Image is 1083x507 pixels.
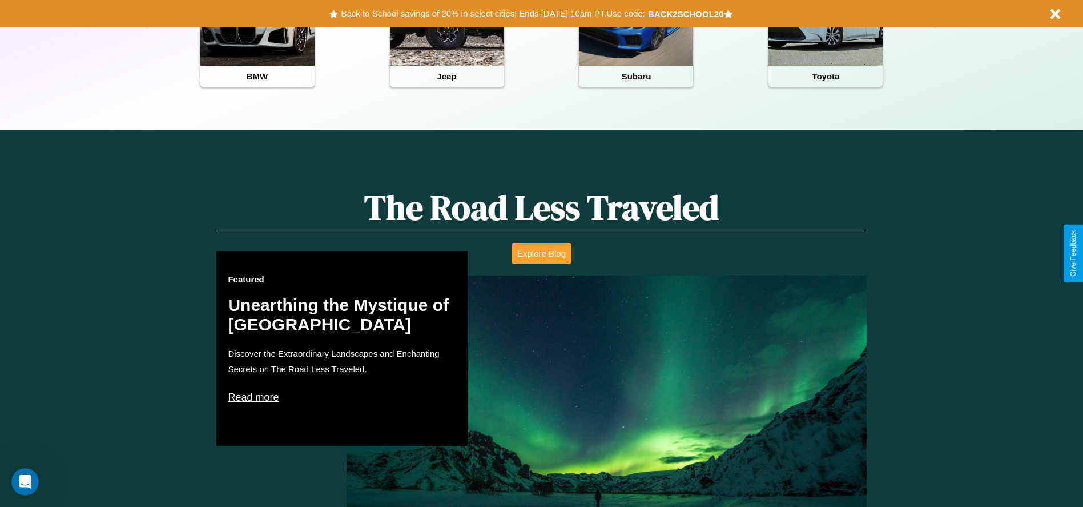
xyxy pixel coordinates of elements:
iframe: Intercom live chat [11,468,39,496]
h1: The Road Less Traveled [216,184,866,231]
h4: BMW [200,66,315,87]
p: Read more [228,388,456,406]
div: Give Feedback [1069,230,1077,277]
h4: Jeep [390,66,504,87]
button: Back to School savings of 20% in select cities! Ends [DATE] 10am PT.Use code: [338,6,647,22]
h3: Featured [228,274,456,284]
button: Explore Blog [512,243,571,264]
h2: Unearthing the Mystique of [GEOGRAPHIC_DATA] [228,296,456,334]
h4: Subaru [579,66,693,87]
b: BACK2SCHOOL20 [648,9,724,19]
p: Discover the Extraordinary Landscapes and Enchanting Secrets on The Road Less Traveled. [228,346,456,377]
h4: Toyota [768,66,883,87]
